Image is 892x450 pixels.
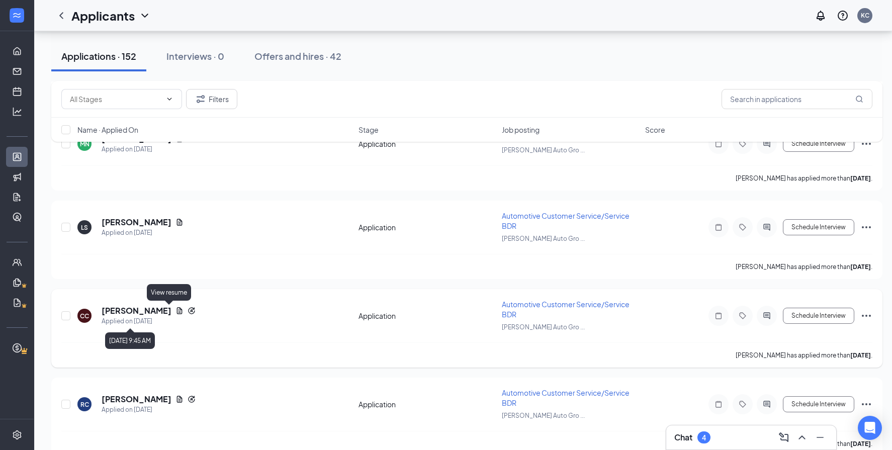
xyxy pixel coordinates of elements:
svg: Reapply [188,395,196,403]
svg: WorkstreamLogo [12,10,22,20]
div: Open Intercom Messenger [858,416,882,440]
span: Automotive Customer Service/Service BDR [502,388,630,407]
button: Schedule Interview [783,308,854,324]
span: Name · Applied On [77,125,138,135]
svg: Minimize [814,431,826,443]
svg: MagnifyingGlass [855,95,863,103]
div: [DATE] 9:45 AM [105,332,155,349]
svg: Notifications [815,10,827,22]
svg: Settings [12,430,22,440]
span: [PERSON_NAME] Auto Gro ... [502,323,585,331]
svg: ChevronDown [139,10,151,22]
svg: Ellipses [860,398,872,410]
svg: Document [175,307,184,315]
h3: Chat [674,432,692,443]
b: [DATE] [850,174,871,182]
svg: ChevronDown [165,95,173,103]
p: [PERSON_NAME] has applied more than . [736,351,872,359]
span: [PERSON_NAME] Auto Gro ... [502,412,585,419]
div: Offers and hires · 42 [254,50,341,62]
span: Stage [359,125,379,135]
svg: ActiveChat [761,400,773,408]
svg: Tag [737,223,749,231]
input: All Stages [70,94,161,105]
div: Applied on [DATE] [102,316,196,326]
span: Score [645,125,665,135]
svg: Document [175,218,184,226]
button: Minimize [812,429,828,445]
svg: ChevronLeft [55,10,67,22]
svg: Note [712,312,725,320]
svg: ActiveChat [761,223,773,231]
div: 4 [702,433,706,442]
button: Schedule Interview [783,219,854,235]
div: Application [359,399,496,409]
button: ComposeMessage [776,429,792,445]
b: [DATE] [850,351,871,359]
b: [DATE] [850,263,871,271]
div: LS [81,223,88,232]
div: Application [359,311,496,321]
span: Job posting [502,125,540,135]
svg: ChevronUp [796,431,808,443]
h5: [PERSON_NAME] [102,305,171,316]
p: [PERSON_NAME] has applied more than . [736,262,872,271]
div: KC [861,11,869,20]
svg: Ellipses [860,310,872,322]
div: Applied on [DATE] [102,228,184,238]
svg: QuestionInfo [837,10,849,22]
svg: Reapply [188,307,196,315]
div: View resume [147,284,191,301]
svg: Note [712,400,725,408]
div: Applied on [DATE] [102,405,196,415]
div: Application [359,222,496,232]
p: [PERSON_NAME] has applied more than . [736,174,872,183]
input: Search in applications [722,89,872,109]
h5: [PERSON_NAME] [102,217,171,228]
svg: ActiveChat [761,312,773,320]
span: [PERSON_NAME] Auto Gro ... [502,235,585,242]
div: CC [80,312,89,320]
h5: [PERSON_NAME] [102,394,171,405]
div: Applications · 152 [61,50,136,62]
button: Schedule Interview [783,396,854,412]
svg: Tag [737,312,749,320]
div: Interviews · 0 [166,50,224,62]
button: ChevronUp [794,429,810,445]
svg: Analysis [12,107,22,117]
svg: ComposeMessage [778,431,790,443]
svg: Filter [195,93,207,105]
svg: Ellipses [860,221,872,233]
svg: Tag [737,400,749,408]
svg: Note [712,223,725,231]
h1: Applicants [71,7,135,24]
span: Automotive Customer Service/Service BDR [502,211,630,230]
span: Automotive Customer Service/Service BDR [502,300,630,319]
svg: Document [175,395,184,403]
button: Filter Filters [186,89,237,109]
div: RC [80,400,89,409]
b: [DATE] [850,440,871,447]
